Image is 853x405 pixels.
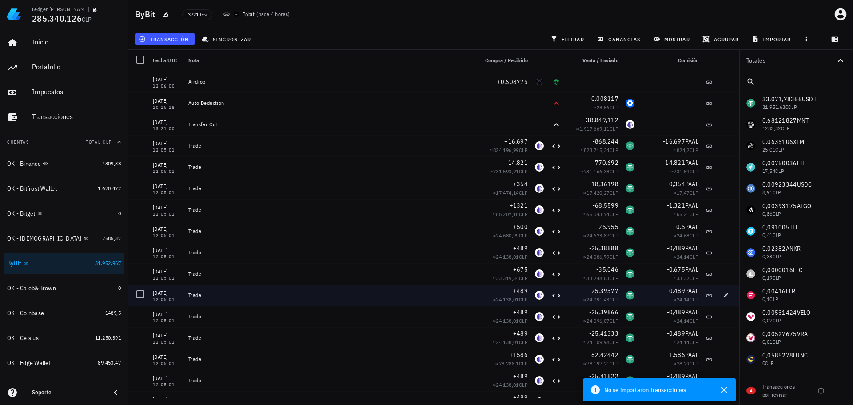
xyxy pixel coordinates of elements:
[583,296,618,303] span: ≈
[589,95,618,103] span: -0,008117
[650,33,695,45] button: mostrar
[4,153,124,174] a: OK - Binance 4309,38
[493,339,528,345] span: ≈
[203,36,251,43] span: sincronizar
[496,339,519,345] span: 24.138,01
[685,329,698,337] span: PAAL
[584,116,618,124] span: -38.849,112
[581,147,618,153] span: ≈
[535,227,544,236] div: PAAL-icon
[690,317,698,324] span: CLP
[593,137,618,145] span: -868,244
[82,16,92,24] span: CLP
[513,329,528,337] span: +489
[690,232,698,239] span: CLP
[677,211,690,217] span: 65,21
[32,63,121,71] div: Portafolio
[4,302,124,324] a: OK - Coinbase 1489,5
[579,125,610,132] span: 1.917.669,11
[504,137,528,145] span: +16.697
[583,211,618,217] span: ≈
[584,147,610,153] span: 823.715,34
[535,312,544,321] div: PAAL-icon
[519,189,528,196] span: CLP
[677,317,690,324] span: 24,14
[496,296,519,303] span: 24.138,01
[535,141,544,150] div: PAAL-icon
[4,82,124,103] a: Impuestos
[677,360,690,367] span: 78,29
[7,359,51,367] div: OK - Edge Wallet
[746,57,835,64] div: Totales
[704,36,739,43] span: agrupar
[678,57,698,64] span: Comisión
[4,132,124,153] button: CuentasTotal CLP
[597,104,610,111] span: 28,56
[153,169,181,174] div: 12:05:01
[547,33,590,45] button: filtrar
[153,331,181,340] div: [DATE]
[32,38,121,46] div: Inicio
[610,339,618,345] span: CLP
[690,360,698,367] span: CLP
[583,339,618,345] span: ≈
[499,360,519,367] span: 78.288,1
[667,180,686,188] span: -0,354
[188,356,471,363] div: Trade
[667,201,686,209] span: -1,321
[490,147,528,153] span: ≈
[513,287,528,295] span: +489
[748,33,797,45] button: importar
[496,275,519,281] span: 33.319,34
[4,327,124,349] a: OK - Celsius 11.250.391
[626,248,634,257] div: USDT-icon
[513,372,528,380] span: +489
[626,227,634,236] div: USDT-icon
[7,210,36,217] div: OK - Bitget
[496,253,519,260] span: 24.138,01
[690,275,698,281] span: CLP
[685,265,698,273] span: PAAL
[685,137,698,145] span: PAAL
[626,141,634,150] div: USDT-icon
[667,287,686,295] span: -0,489
[118,285,121,291] span: 0
[586,360,610,367] span: 78.197,21
[474,50,531,71] div: Compra / Recibido
[4,107,124,128] a: Transacciones
[153,340,181,345] div: 12:05:01
[589,287,618,295] span: -25,39377
[188,206,471,213] div: Trade
[690,296,698,303] span: CLP
[582,57,618,64] span: Venta / Enviado
[610,168,618,175] span: CLP
[259,11,288,17] span: hace 4 horas
[663,137,685,145] span: -16,697
[493,253,528,260] span: ≈
[513,244,528,252] span: +489
[610,189,618,196] span: CLP
[496,189,519,196] span: 17.474,14
[589,180,618,188] span: -18,36198
[513,308,528,316] span: +489
[586,211,610,217] span: 65.043,74
[596,223,618,231] span: -25,955
[188,313,471,320] div: Trade
[7,160,41,168] div: OK - Binance
[535,376,544,385] div: PAAL-icon
[153,374,181,383] div: [DATE]
[685,308,698,316] span: PAAL
[535,333,544,342] div: PAAL-icon
[4,352,124,373] a: OK - Edge Wallet 89.453,47
[32,12,82,24] span: 285.340.126
[674,232,698,239] span: ≈
[140,36,189,43] span: transacción
[626,99,634,108] div: OMNI-icon
[153,75,181,84] div: [DATE]
[626,269,634,278] div: USDT-icon
[674,189,698,196] span: ≈
[510,201,528,209] span: +1321
[135,33,195,45] button: transacción
[663,159,685,167] span: -14,821
[105,309,121,316] span: 1489,5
